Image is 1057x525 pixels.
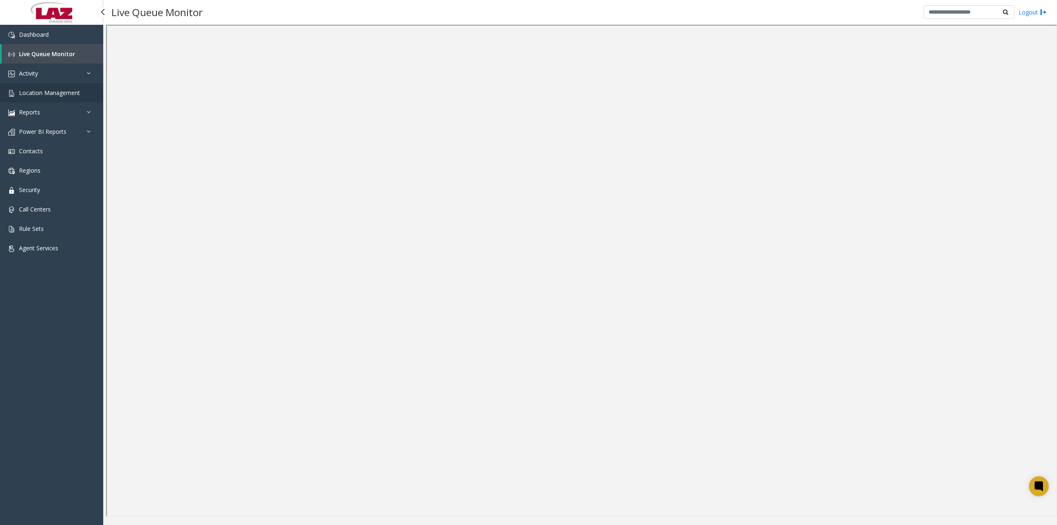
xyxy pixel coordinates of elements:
img: 'icon' [8,187,15,194]
h3: Live Queue Monitor [107,2,207,22]
img: 'icon' [8,245,15,252]
span: Location Management [19,89,80,97]
img: 'icon' [8,71,15,77]
img: logout [1040,8,1047,17]
span: Power BI Reports [19,128,66,135]
span: Rule Sets [19,225,44,233]
span: Reports [19,108,40,116]
img: 'icon' [8,90,15,97]
img: 'icon' [8,168,15,174]
span: Activity [19,69,38,77]
img: 'icon' [8,148,15,155]
span: Security [19,186,40,194]
img: 'icon' [8,207,15,213]
img: 'icon' [8,32,15,38]
img: 'icon' [8,226,15,233]
span: Dashboard [19,31,49,38]
span: Regions [19,166,40,174]
img: 'icon' [8,109,15,116]
img: 'icon' [8,51,15,58]
img: 'icon' [8,129,15,135]
a: Live Queue Monitor [2,44,103,64]
span: Call Centers [19,205,51,213]
span: Agent Services [19,244,58,252]
span: Contacts [19,147,43,155]
span: Live Queue Monitor [19,50,75,58]
a: Logout [1019,8,1047,17]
